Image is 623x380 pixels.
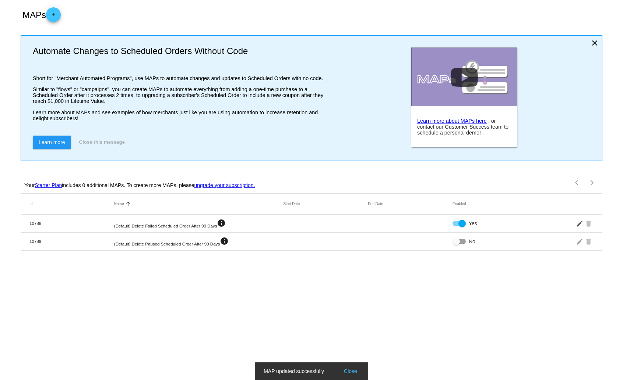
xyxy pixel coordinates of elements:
a: upgrade your subscription. [194,182,255,188]
mat-icon: close [590,39,599,47]
mat-icon: edit [576,218,585,229]
mat-icon: add [49,12,58,21]
button: Change sorting for EndDateUtc [368,202,383,206]
a: Starter Plan [35,182,62,188]
p: Short for "Merchant Automated Programs", use MAPs to automate changes and updates to Scheduled Or... [33,75,332,81]
button: Change sorting for StartDateUtc [283,202,300,206]
mat-icon: edit [576,236,585,247]
h2: MAPs [22,7,61,22]
a: Learn more [33,136,71,149]
button: Close this message [77,136,127,149]
mat-icon: info [220,237,229,245]
p: Learn more about MAPs and see examples of how merchants just like you are using automation to inc... [33,110,332,121]
mat-cell: 10788 [29,221,114,226]
p: Similar to "flows" or "campaigns", you can create MAPs to automate everything from adding a one-t... [33,86,332,104]
button: Previous page [570,175,585,190]
span: , or contact our Customer Success team to schedule a personal demo! [417,118,508,136]
p: Your includes 0 additional MAPs. To create more MAPs, please [24,182,255,188]
mat-icon: delete [585,218,594,229]
button: Next page [585,175,599,190]
mat-cell: (Default) Delete Paused Scheduled Order After 90 Days [114,237,284,246]
span: Yes [469,220,477,227]
simple-snack-bar: MAP updated successfully [264,368,359,375]
mat-icon: delete [585,236,594,247]
button: Close [342,368,359,375]
button: Change sorting for Enabled [453,202,466,206]
button: Change sorting for Name [114,202,124,206]
h2: Automate Changes to Scheduled Orders Without Code [33,46,332,56]
mat-cell: 10789 [29,239,114,244]
mat-cell: (Default) Delete Failed Scheduled Order After 90 Days [114,219,284,228]
button: Change sorting for Id [29,202,32,206]
mat-icon: info [217,219,226,227]
span: No [469,238,475,245]
span: Learn more [39,139,65,145]
a: Learn more about MAPs here [417,118,487,124]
